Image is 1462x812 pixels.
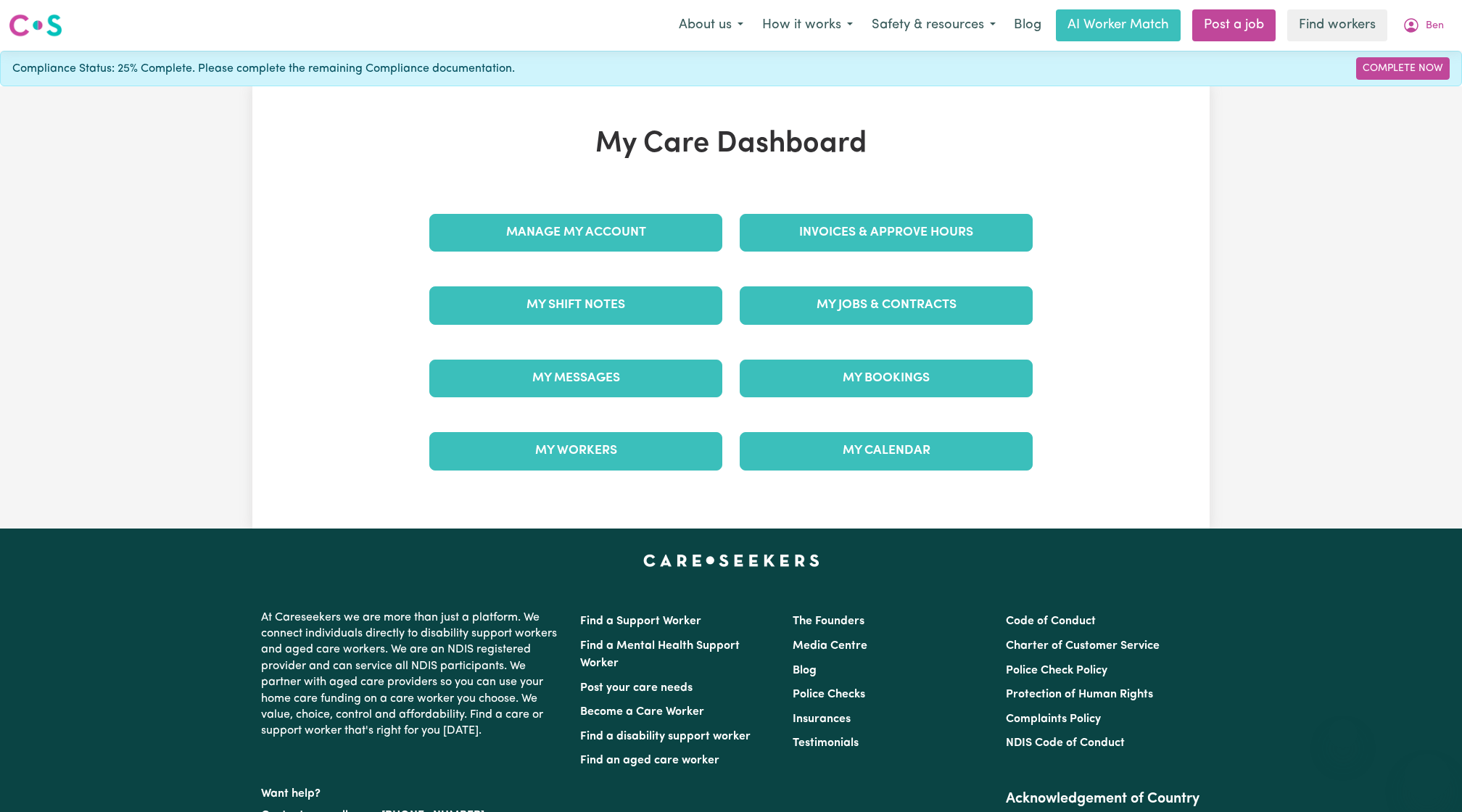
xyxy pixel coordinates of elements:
[1329,719,1358,748] iframe: Close message
[580,616,701,627] a: Find a Support Worker
[1356,57,1450,80] a: Complete Now
[1287,9,1387,41] a: Find workers
[643,555,819,566] a: Careseekers home page
[580,640,740,669] a: Find a Mental Health Support Worker
[1006,689,1153,700] a: Protection of Human Rights
[580,731,751,742] a: Find a disability support worker
[1056,9,1181,41] a: AI Worker Match
[12,60,515,78] span: Compliance Status: 25% Complete. Please complete the remaining Compliance documentation.
[580,755,719,766] a: Find an aged care worker
[429,286,722,324] a: My Shift Notes
[1006,713,1101,725] a: Complaints Policy
[261,780,563,802] p: Want help?
[1006,616,1096,627] a: Code of Conduct
[1006,640,1160,652] a: Charter of Customer Service
[1006,737,1125,749] a: NDIS Code of Conduct
[1192,9,1276,41] a: Post a job
[793,689,865,700] a: Police Checks
[429,214,722,252] a: Manage My Account
[429,432,722,470] a: My Workers
[753,10,862,41] button: How it works
[793,713,851,725] a: Insurances
[261,604,563,745] p: At Careseekers we are more than just a platform. We connect individuals directly to disability su...
[1006,665,1107,676] a: Police Check Policy
[740,432,1033,470] a: My Calendar
[862,10,1005,41] button: Safety & resources
[740,286,1033,324] a: My Jobs & Contracts
[9,9,62,42] a: Careseekers logo
[793,665,817,676] a: Blog
[1006,790,1201,808] h2: Acknowledgement of Country
[9,12,62,38] img: Careseekers logo
[1404,754,1450,800] iframe: Button to launch messaging window
[429,360,722,397] a: My Messages
[580,706,704,718] a: Become a Care Worker
[580,682,693,694] a: Post your care needs
[793,640,867,652] a: Media Centre
[1393,10,1453,41] button: My Account
[793,737,859,749] a: Testimonials
[740,214,1033,252] a: Invoices & Approve Hours
[1005,9,1050,41] a: Blog
[793,616,864,627] a: The Founders
[669,10,753,41] button: About us
[740,360,1033,397] a: My Bookings
[1426,18,1444,34] span: Ben
[421,127,1041,162] h1: My Care Dashboard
